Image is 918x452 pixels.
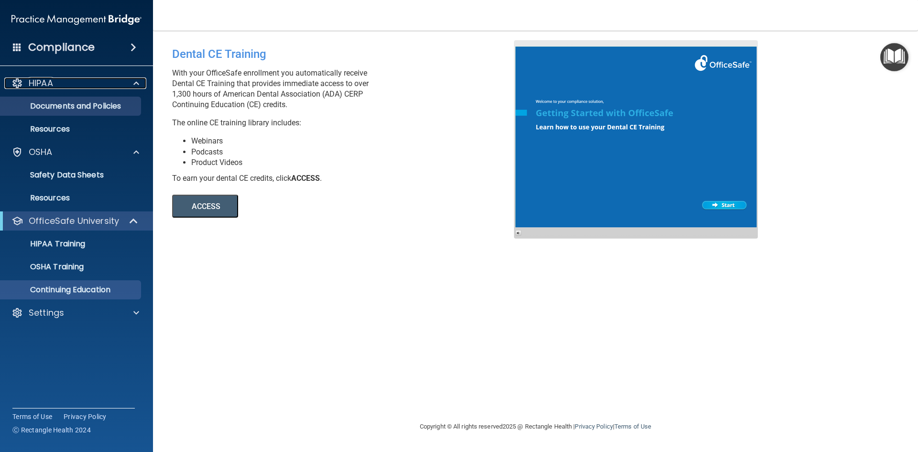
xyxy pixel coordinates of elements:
[880,43,908,71] button: Open Resource Center
[12,412,52,421] a: Terms of Use
[29,146,53,158] p: OSHA
[6,193,137,203] p: Resources
[172,40,521,68] div: Dental CE Training
[172,173,521,184] div: To earn your dental CE credits, click .
[28,41,95,54] h4: Compliance
[191,136,521,146] li: Webinars
[6,101,137,111] p: Documents and Policies
[11,10,142,29] img: PMB logo
[11,215,139,227] a: OfficeSafe University
[12,425,91,435] span: Ⓒ Rectangle Health 2024
[29,77,53,89] p: HIPAA
[575,423,612,430] a: Privacy Policy
[614,423,651,430] a: Terms of Use
[6,285,137,295] p: Continuing Education
[172,68,521,110] p: With your OfficeSafe enrollment you automatically receive Dental CE Training that provides immedi...
[191,147,521,157] li: Podcasts
[11,307,139,319] a: Settings
[64,412,107,421] a: Privacy Policy
[11,146,139,158] a: OSHA
[172,195,238,218] button: ACCESS
[6,239,85,249] p: HIPAA Training
[191,157,521,168] li: Product Videos
[361,411,710,442] div: Copyright © All rights reserved 2025 @ Rectangle Health | |
[291,174,320,183] b: ACCESS
[29,215,119,227] p: OfficeSafe University
[6,170,137,180] p: Safety Data Sheets
[6,262,84,272] p: OSHA Training
[29,307,64,319] p: Settings
[172,118,521,128] p: The online CE training library includes:
[11,77,139,89] a: HIPAA
[6,124,137,134] p: Resources
[172,203,434,210] a: ACCESS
